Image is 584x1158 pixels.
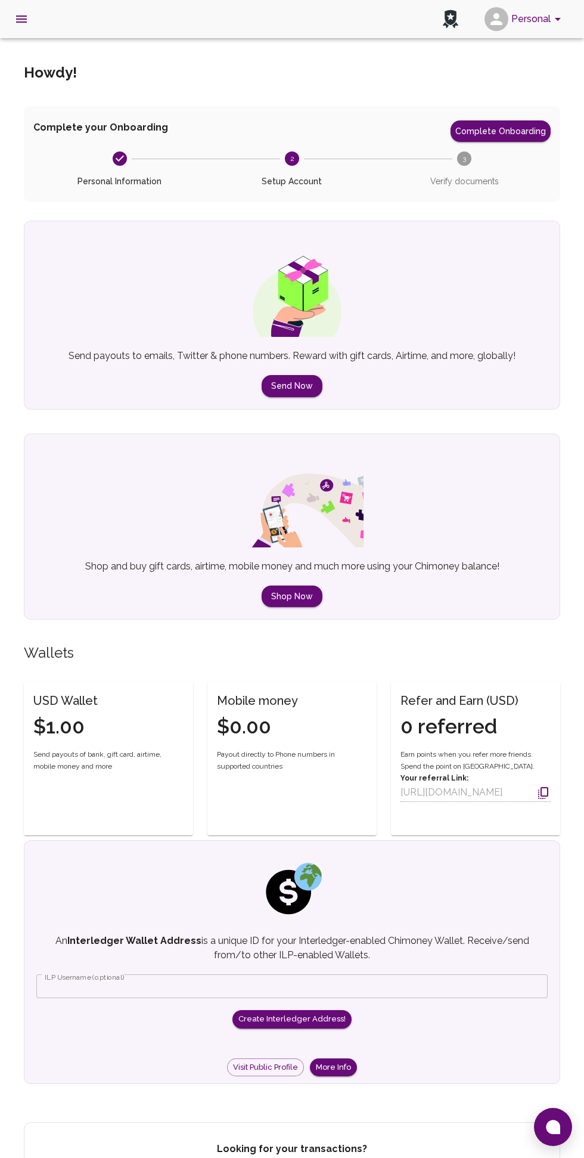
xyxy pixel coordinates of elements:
[85,559,499,574] p: Shop and buy gift cards, airtime, mobile money and much more using your Chimoney balance!
[45,972,125,982] label: ILP Username (optional)
[534,1108,572,1146] button: Open chat window
[480,4,570,35] button: account of current user
[33,749,184,773] span: Send payouts of bank, gift card, airtime, mobile money and more
[67,935,201,946] strong: Interledger Wallet Address
[220,460,364,547] img: social spend mobile
[33,691,98,710] h6: USD Wallet
[38,175,201,187] span: Personal Information
[262,586,322,608] button: Shop Now
[400,714,518,739] h4: 0 referred
[310,1058,357,1077] button: More Info
[451,120,551,142] button: Complete Onboarding
[24,643,560,662] h5: Wallets
[262,375,322,397] button: Send Now
[210,175,373,187] span: Setup Account
[400,774,468,782] strong: Your referral Link:
[462,154,466,163] text: 3
[69,349,515,363] p: Send payouts to emails, Twitter & phone numbers. Reward with gift cards, Airtime, and more, globa...
[400,691,518,710] h6: Refer and Earn (USD)
[227,1058,304,1077] a: Visit Public Profile
[217,691,298,710] h6: Mobile money
[33,714,98,739] h4: $1.00
[217,1143,367,1154] strong: Looking for your transactions?
[24,63,77,82] h5: Howdy !
[262,862,322,922] img: social spend
[36,934,548,962] p: An is a unique ID for your Interledger-enabled Chimoney Wallet. Receive/send from/to other ILP-en...
[232,1010,352,1029] button: Create Interledger Address!
[290,154,294,163] text: 2
[217,749,367,773] span: Payout directly to Phone numbers in supported countries
[383,175,546,187] span: Verify documents
[7,5,36,33] button: open drawer
[400,749,551,802] div: Earn points when you refer more friends. Spend the point on [GEOGRAPHIC_DATA].
[217,714,298,739] h4: $0.00
[33,120,168,142] span: Complete your Onboarding
[231,247,353,337] img: gift box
